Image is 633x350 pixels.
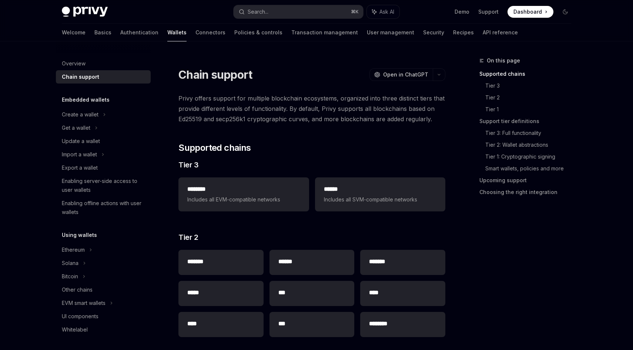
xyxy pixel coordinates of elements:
a: Chain support [56,70,151,84]
a: Welcome [62,24,86,41]
a: Tier 1 [485,103,577,115]
div: Update a wallet [62,137,100,146]
button: Open in ChatGPT [369,68,433,81]
div: Solana [62,259,78,268]
a: Basics [94,24,111,41]
a: Update a wallet [56,135,151,148]
span: Privy offers support for multiple blockchain ecosystems, organized into three distinct tiers that... [178,93,445,124]
a: Tier 1: Cryptographic signing [485,151,577,163]
div: UI components [62,312,98,321]
a: Dashboard [508,6,553,18]
div: Import a wallet [62,150,97,159]
span: ⌘ K [351,9,359,15]
span: Includes all SVM-compatible networks [324,195,436,204]
h5: Using wallets [62,231,97,239]
div: Bitcoin [62,272,78,281]
a: Wallets [167,24,187,41]
div: Chain support [62,72,99,81]
a: Demo [455,8,469,16]
a: API reference [483,24,518,41]
a: **** ***Includes all EVM-compatible networks [178,177,309,211]
span: Dashboard [513,8,542,16]
button: Ask AI [367,5,399,18]
a: Choosing the right integration [479,186,577,198]
img: dark logo [62,7,108,17]
div: Get a wallet [62,123,90,132]
div: Whitelabel [62,325,88,334]
span: Tier 2 [178,232,198,242]
span: Supported chains [178,142,251,154]
div: Enabling server-side access to user wallets [62,177,146,194]
h1: Chain support [178,68,252,81]
div: Other chains [62,285,93,294]
a: **** *Includes all SVM-compatible networks [315,177,445,211]
button: Search...⌘K [234,5,363,18]
div: Ethereum [62,245,85,254]
a: Enabling server-side access to user wallets [56,174,151,197]
a: Authentication [120,24,158,41]
a: Upcoming support [479,174,577,186]
a: Other chains [56,283,151,296]
a: Tier 3: Full functionality [485,127,577,139]
a: Recipes [453,24,474,41]
span: Tier 3 [178,160,198,170]
div: Export a wallet [62,163,98,172]
a: Enabling offline actions with user wallets [56,197,151,219]
span: On this page [487,56,520,65]
a: Security [423,24,444,41]
div: EVM smart wallets [62,299,105,307]
a: Overview [56,57,151,70]
span: Includes all EVM-compatible networks [187,195,300,204]
a: Connectors [195,24,225,41]
div: Search... [248,7,268,16]
span: Ask AI [379,8,394,16]
h5: Embedded wallets [62,95,110,104]
a: Supported chains [479,68,577,80]
a: UI components [56,310,151,323]
a: Tier 2: Wallet abstractions [485,139,577,151]
span: Open in ChatGPT [383,71,428,78]
a: Smart wallets, policies and more [485,163,577,174]
a: Export a wallet [56,161,151,174]
a: Support tier definitions [479,115,577,127]
a: Support [478,8,499,16]
div: Create a wallet [62,110,98,119]
button: Toggle dark mode [559,6,571,18]
div: Enabling offline actions with user wallets [62,199,146,217]
a: User management [367,24,414,41]
a: Whitelabel [56,323,151,336]
a: Policies & controls [234,24,282,41]
a: Tier 2 [485,92,577,103]
a: Tier 3 [485,80,577,92]
a: Transaction management [291,24,358,41]
div: Overview [62,59,86,68]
